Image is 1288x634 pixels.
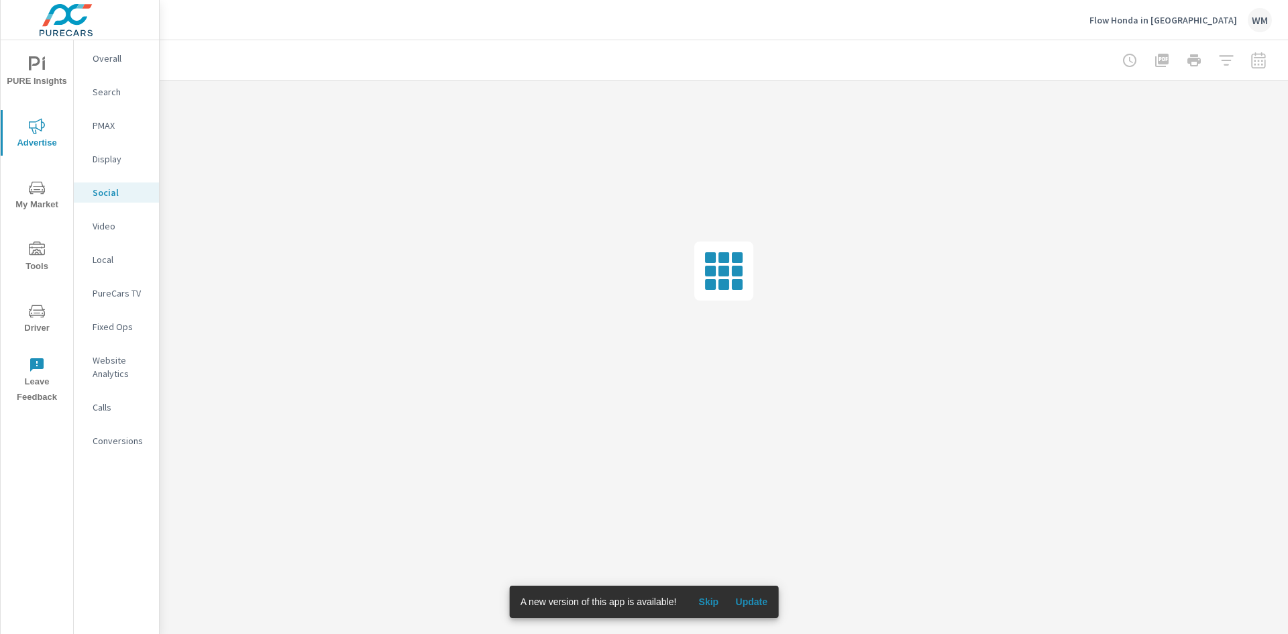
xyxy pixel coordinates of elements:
p: Social [93,186,148,199]
div: Local [74,250,159,270]
p: Search [93,85,148,99]
div: Overall [74,48,159,68]
div: PureCars TV [74,283,159,303]
span: Advertise [5,118,69,151]
button: Skip [687,591,730,613]
p: Display [93,152,148,166]
button: Update [730,591,773,613]
p: Video [93,219,148,233]
span: A new version of this app is available! [521,596,677,607]
div: Fixed Ops [74,317,159,337]
p: Fixed Ops [93,320,148,333]
span: Leave Feedback [5,357,69,405]
div: nav menu [1,40,73,411]
div: Calls [74,397,159,417]
div: Conversions [74,431,159,451]
p: PMAX [93,119,148,132]
p: PureCars TV [93,286,148,300]
span: Driver [5,303,69,336]
div: PMAX [74,115,159,136]
div: Video [74,216,159,236]
span: PURE Insights [5,56,69,89]
p: Calls [93,401,148,414]
p: Local [93,253,148,266]
span: Skip [692,596,724,608]
div: Search [74,82,159,102]
div: WM [1248,8,1272,32]
p: Flow Honda in [GEOGRAPHIC_DATA] [1089,14,1237,26]
p: Website Analytics [93,354,148,380]
div: Social [74,182,159,203]
p: Conversions [93,434,148,447]
span: Tools [5,242,69,274]
span: Update [735,596,767,608]
div: Website Analytics [74,350,159,384]
p: Overall [93,52,148,65]
div: Display [74,149,159,169]
span: My Market [5,180,69,213]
